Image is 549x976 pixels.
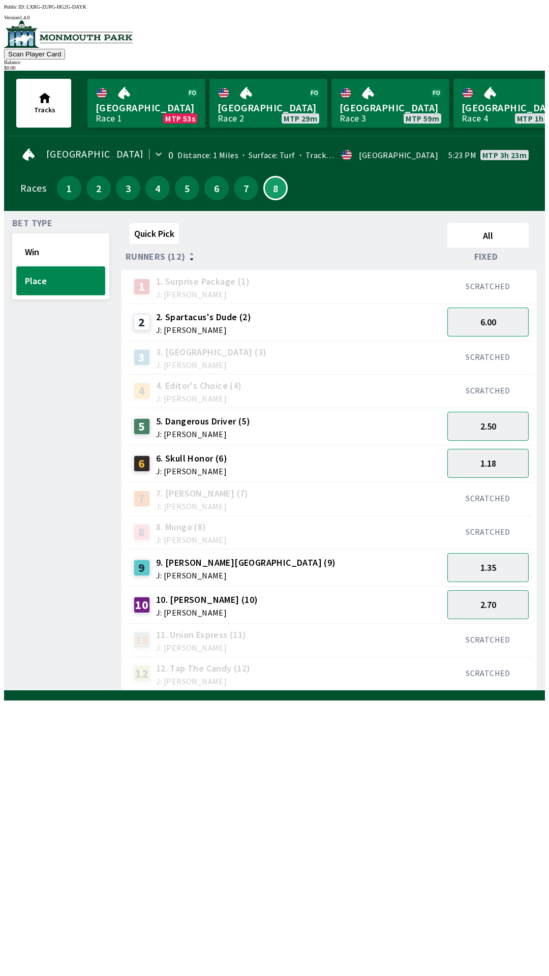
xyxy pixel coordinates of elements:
[177,185,197,192] span: 5
[234,176,258,200] button: 7
[96,114,122,123] div: Race 1
[447,553,529,582] button: 1.35
[218,114,244,123] div: Race 2
[134,349,150,365] div: 3
[86,176,111,200] button: 2
[16,237,105,266] button: Win
[462,114,488,123] div: Race 4
[452,230,524,241] span: All
[145,176,170,200] button: 4
[46,150,144,158] span: [GEOGRAPHIC_DATA]
[134,418,150,435] div: 5
[156,361,267,369] span: J: [PERSON_NAME]
[4,59,545,65] div: Balance
[156,662,251,675] span: 12. Tap The Candy (12)
[156,379,242,392] span: 4. Editor's Choice (4)
[156,644,247,652] span: J: [PERSON_NAME]
[263,176,288,200] button: 8
[4,49,65,59] button: Scan Player Card
[480,562,496,573] span: 1.35
[156,467,227,475] span: J: [PERSON_NAME]
[209,79,327,128] a: [GEOGRAPHIC_DATA]Race 2MTP 29m
[134,665,150,682] div: 12
[126,252,443,262] div: Runners (12)
[156,521,227,534] span: 8. Mungo (8)
[447,449,529,478] button: 1.18
[447,308,529,337] button: 6.00
[156,326,251,334] span: J: [PERSON_NAME]
[448,151,476,159] span: 5:23 PM
[4,15,545,20] div: Version 1.4.0
[87,79,205,128] a: [GEOGRAPHIC_DATA]Race 1MTP 53s
[156,394,242,403] span: J: [PERSON_NAME]
[156,452,227,465] span: 6. Skull Honor (6)
[156,487,249,500] span: 7. [PERSON_NAME] (7)
[480,420,496,432] span: 2.50
[89,185,108,192] span: 2
[443,252,533,262] div: Fixed
[156,556,336,569] span: 9. [PERSON_NAME][GEOGRAPHIC_DATA] (9)
[480,316,496,328] span: 6.00
[447,527,529,537] div: SCRATCHED
[482,151,527,159] span: MTP 3h 23m
[134,228,174,239] span: Quick Pick
[156,311,251,324] span: 2. Spartacus's Dude (2)
[340,101,441,114] span: [GEOGRAPHIC_DATA]
[156,677,251,685] span: J: [PERSON_NAME]
[156,608,258,617] span: J: [PERSON_NAME]
[148,185,167,192] span: 4
[156,571,336,579] span: J: [PERSON_NAME]
[238,150,295,160] span: Surface: Turf
[34,105,55,114] span: Tracks
[406,114,439,123] span: MTP 59m
[447,223,529,248] button: All
[59,185,79,192] span: 1
[16,266,105,295] button: Place
[134,560,150,576] div: 9
[4,4,545,10] div: Public ID:
[165,114,195,123] span: MTP 53s
[480,457,496,469] span: 1.18
[359,151,438,159] div: [GEOGRAPHIC_DATA]
[156,628,247,642] span: 11. Union Express (11)
[267,186,284,191] span: 8
[236,185,256,192] span: 7
[156,290,250,298] span: J: [PERSON_NAME]
[116,176,140,200] button: 3
[134,279,150,295] div: 1
[447,385,529,395] div: SCRATCHED
[16,79,71,128] button: Tracks
[130,223,179,244] button: Quick Pick
[177,150,238,160] span: Distance: 1 Miles
[57,176,81,200] button: 1
[134,632,150,648] div: 11
[204,176,229,200] button: 6
[156,593,258,606] span: 10. [PERSON_NAME] (10)
[156,346,267,359] span: 3. [GEOGRAPHIC_DATA] (3)
[447,412,529,441] button: 2.50
[134,597,150,613] div: 10
[134,383,150,399] div: 4
[480,599,496,611] span: 2.70
[134,491,150,507] div: 7
[156,430,250,438] span: J: [PERSON_NAME]
[4,20,133,48] img: venue logo
[218,101,319,114] span: [GEOGRAPHIC_DATA]
[331,79,449,128] a: [GEOGRAPHIC_DATA]Race 3MTP 59m
[447,634,529,645] div: SCRATCHED
[134,314,150,330] div: 2
[156,415,250,428] span: 5. Dangerous Driver (5)
[447,590,529,619] button: 2.70
[96,101,197,114] span: [GEOGRAPHIC_DATA]
[156,502,249,510] span: J: [PERSON_NAME]
[134,524,150,540] div: 8
[118,185,138,192] span: 3
[295,150,383,160] span: Track Condition: Fast
[134,455,150,472] div: 6
[4,65,545,71] div: $ 0.00
[340,114,366,123] div: Race 3
[25,246,97,258] span: Win
[207,185,226,192] span: 6
[447,281,529,291] div: SCRATCHED
[474,253,498,261] span: Fixed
